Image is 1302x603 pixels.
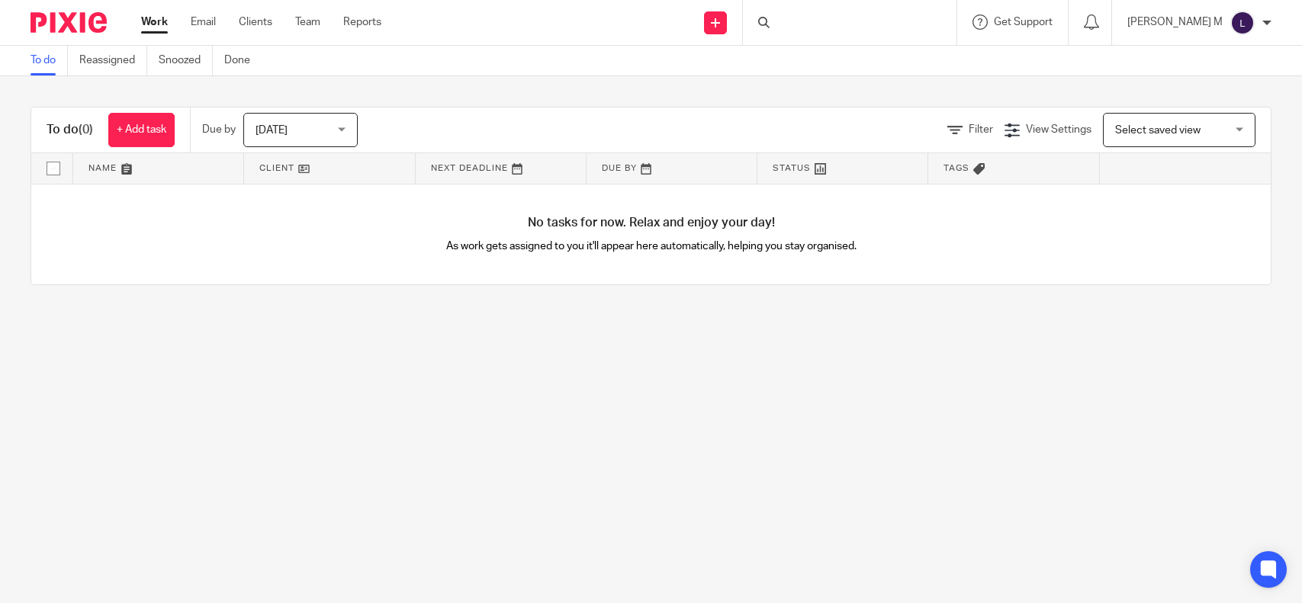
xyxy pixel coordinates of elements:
[47,122,93,138] h1: To do
[1230,11,1255,35] img: svg%3E
[79,123,93,136] span: (0)
[159,46,213,75] a: Snoozed
[224,46,262,75] a: Done
[79,46,147,75] a: Reassigned
[256,125,288,136] span: [DATE]
[295,14,320,30] a: Team
[1026,124,1091,135] span: View Settings
[343,14,381,30] a: Reports
[31,215,1271,231] h4: No tasks for now. Relax and enjoy your day!
[202,122,236,137] p: Due by
[31,46,68,75] a: To do
[191,14,216,30] a: Email
[239,14,272,30] a: Clients
[1115,125,1201,136] span: Select saved view
[108,113,175,147] a: + Add task
[31,12,107,33] img: Pixie
[1127,14,1223,30] p: [PERSON_NAME] M
[944,164,969,172] span: Tags
[969,124,993,135] span: Filter
[141,14,168,30] a: Work
[994,17,1053,27] span: Get Support
[341,239,961,254] p: As work gets assigned to you it'll appear here automatically, helping you stay organised.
